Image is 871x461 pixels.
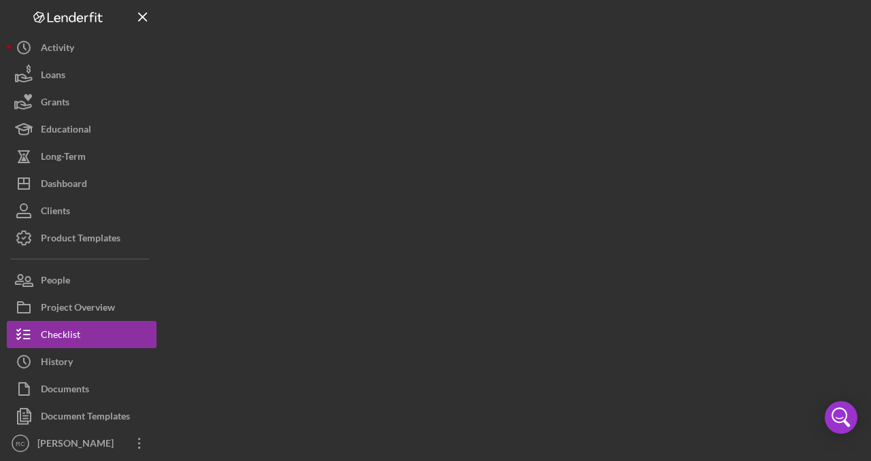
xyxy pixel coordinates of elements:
div: Checklist [41,321,80,352]
div: Activity [41,34,74,65]
button: People [7,267,157,294]
div: Product Templates [41,224,120,255]
button: RC[PERSON_NAME] [7,430,157,457]
button: Document Templates [7,403,157,430]
button: Product Templates [7,224,157,252]
button: Activity [7,34,157,61]
button: Checklist [7,321,157,348]
button: Loans [7,61,157,88]
div: Project Overview [41,294,115,324]
div: Long-Term [41,143,86,173]
button: Dashboard [7,170,157,197]
div: Open Intercom Messenger [825,401,857,434]
div: Document Templates [41,403,130,433]
button: Grants [7,88,157,116]
button: Project Overview [7,294,157,321]
div: Documents [41,375,89,406]
div: Clients [41,197,70,228]
div: [PERSON_NAME] [34,430,122,460]
button: History [7,348,157,375]
button: Documents [7,375,157,403]
div: History [41,348,73,379]
div: Loans [41,61,65,92]
text: RC [16,440,25,447]
div: Grants [41,88,69,119]
button: Educational [7,116,157,143]
div: Dashboard [41,170,87,201]
button: Clients [7,197,157,224]
div: Educational [41,116,91,146]
div: People [41,267,70,297]
button: Long-Term [7,143,157,170]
